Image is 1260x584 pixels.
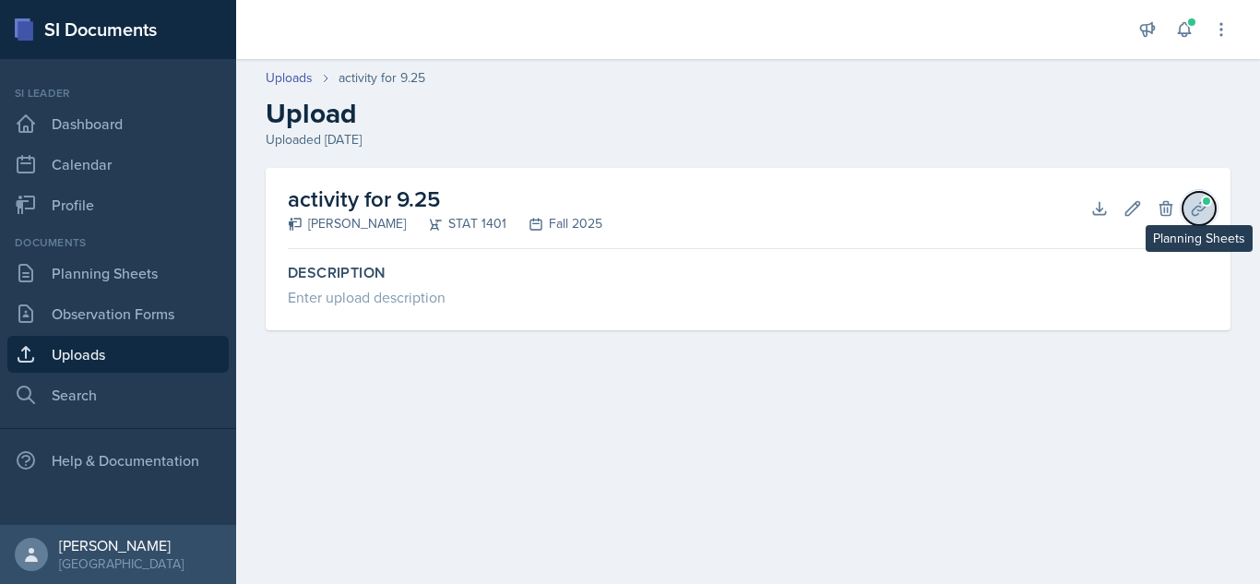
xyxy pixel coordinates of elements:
[59,554,184,573] div: [GEOGRAPHIC_DATA]
[506,214,602,233] div: Fall 2025
[7,336,229,373] a: Uploads
[266,97,1230,130] h2: Upload
[288,183,602,216] h2: activity for 9.25
[7,295,229,332] a: Observation Forms
[7,105,229,142] a: Dashboard
[7,442,229,479] div: Help & Documentation
[266,68,313,88] a: Uploads
[288,214,406,233] div: [PERSON_NAME]
[288,286,1208,308] div: Enter upload description
[266,130,1230,149] div: Uploaded [DATE]
[7,376,229,413] a: Search
[7,255,229,292] a: Planning Sheets
[1183,192,1216,225] button: Planning Sheets
[7,85,229,101] div: Si leader
[7,146,229,183] a: Calendar
[7,186,229,223] a: Profile
[406,214,506,233] div: STAT 1401
[288,264,1208,282] label: Description
[339,68,425,88] div: activity for 9.25
[7,234,229,251] div: Documents
[59,536,184,554] div: [PERSON_NAME]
